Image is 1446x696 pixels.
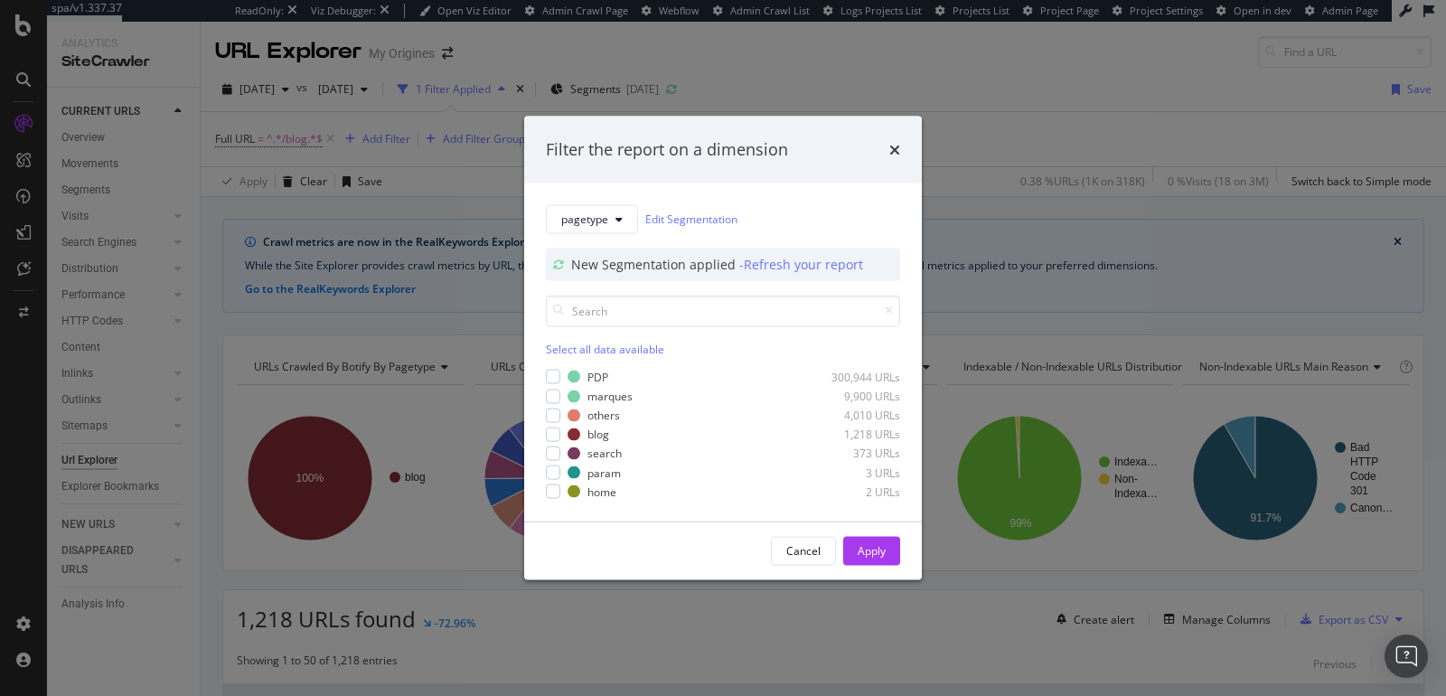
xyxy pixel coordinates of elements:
[645,210,737,229] a: Edit Segmentation
[771,536,836,565] button: Cancel
[812,465,900,480] div: 3 URLs
[546,138,788,162] div: Filter the report on a dimension
[546,295,900,326] input: Search
[812,369,900,384] div: 300,944 URLs
[812,484,900,499] div: 2 URLs
[587,427,609,442] div: blog
[1385,635,1428,678] div: Open Intercom Messenger
[587,408,620,423] div: others
[858,543,886,559] div: Apply
[571,255,739,273] div: New Segmentation applied
[739,255,863,273] div: - Refresh your report
[812,446,900,461] div: 373 URLs
[546,204,638,233] button: pagetype
[587,389,633,404] div: marques
[524,117,922,580] div: modal
[587,446,622,461] div: search
[587,484,616,499] div: home
[889,138,900,162] div: times
[786,543,821,559] div: Cancel
[587,369,608,384] div: PDP
[812,408,900,423] div: 4,010 URLs
[812,427,900,442] div: 1,218 URLs
[812,389,900,404] div: 9,900 URLs
[561,212,608,227] span: pagetype
[587,465,621,480] div: param
[546,341,900,356] div: Select all data available
[843,536,900,565] button: Apply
